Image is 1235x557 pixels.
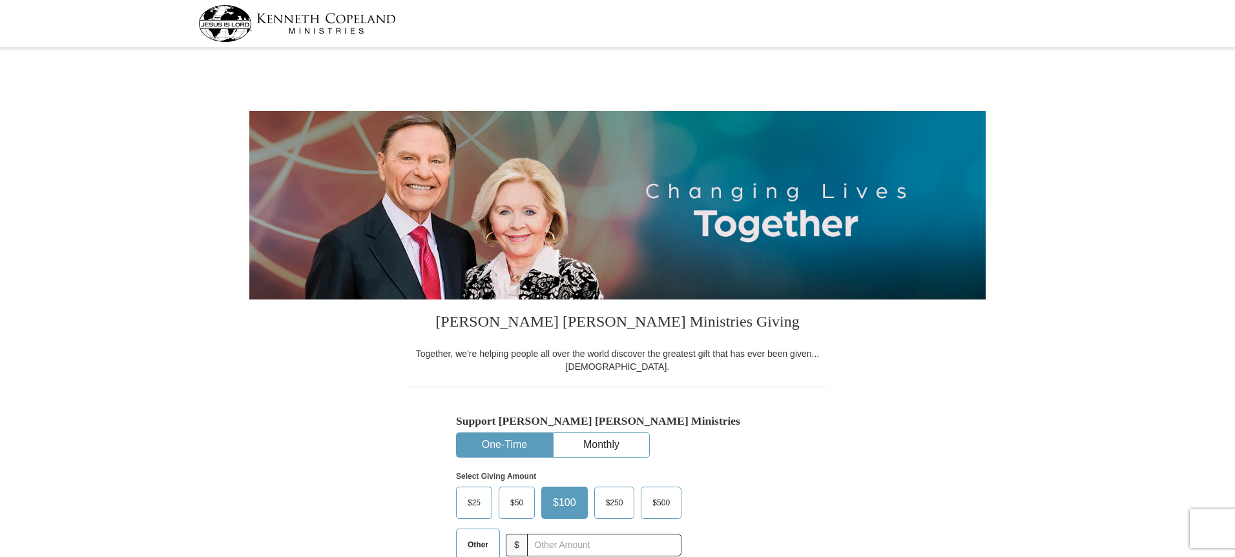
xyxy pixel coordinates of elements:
span: $250 [599,493,630,512]
button: Monthly [554,433,649,457]
img: kcm-header-logo.svg [198,5,396,42]
div: Together, we're helping people all over the world discover the greatest gift that has ever been g... [408,347,827,373]
h5: Support [PERSON_NAME] [PERSON_NAME] Ministries [456,414,779,428]
span: Other [461,535,495,554]
span: $ [506,534,528,556]
button: One-Time [457,433,552,457]
span: $50 [504,493,530,512]
input: Other Amount [527,534,681,556]
span: $100 [546,493,583,512]
span: $500 [646,493,676,512]
strong: Select Giving Amount [456,472,536,481]
span: $25 [461,493,487,512]
h3: [PERSON_NAME] [PERSON_NAME] Ministries Giving [408,299,827,347]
